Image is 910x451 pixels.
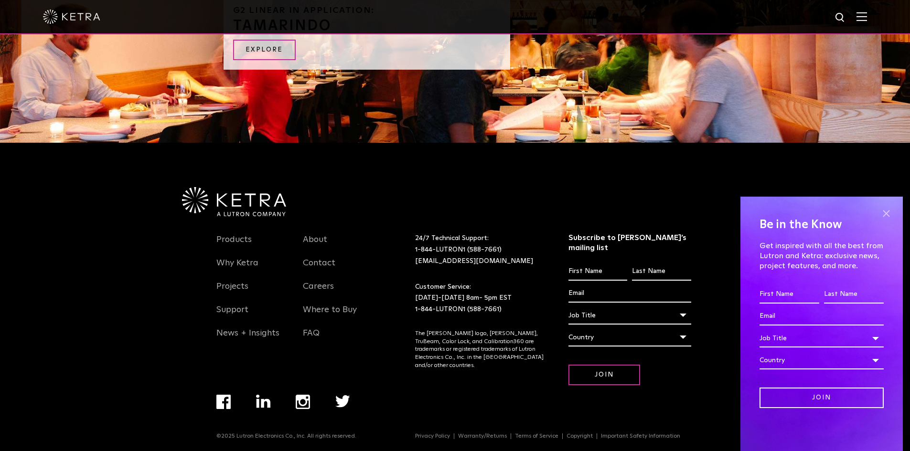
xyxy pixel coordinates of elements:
img: linkedin [256,395,271,408]
div: Country [568,328,691,346]
input: Last Name [632,262,691,281]
div: Navigation Menu [216,395,375,433]
input: Email [568,284,691,303]
p: 24/7 Technical Support: [415,233,545,267]
a: Warranty/Returns [454,433,511,439]
a: Copyright [563,433,597,439]
a: About [303,234,327,256]
a: Where to Buy [303,304,357,326]
a: [EMAIL_ADDRESS][DOMAIN_NAME] [415,258,533,264]
img: Ketra-aLutronCo_White_RGB [182,187,286,217]
div: Navigation Menu [303,233,375,350]
input: Join [568,365,640,385]
a: 1-844-LUTRON1 (588-7661) [415,306,502,313]
div: Country [760,351,884,369]
img: instagram [296,395,310,409]
p: Customer Service: [DATE]-[DATE] 8am- 5pm EST [415,282,545,315]
p: The [PERSON_NAME] logo, [PERSON_NAME], TruBeam, Color Lock, and Calibration360 are trademarks or ... [415,330,545,370]
input: Last Name [824,285,884,304]
h4: Be in the Know [760,216,884,234]
a: Terms of Service [511,433,563,439]
p: ©2025 Lutron Electronics Co., Inc. All rights reserved. [216,433,356,440]
img: Hamburger%20Nav.svg [856,12,867,21]
a: 1-844-LUTRON1 (588-7661) [415,246,502,253]
div: Navigation Menu [216,233,289,350]
a: News + Insights [216,328,279,350]
img: facebook [216,395,231,409]
a: Careers [303,281,334,303]
div: Job Title [568,306,691,325]
a: Why Ketra [216,258,258,280]
a: Contact [303,258,335,280]
a: Projects [216,281,248,303]
div: Job Title [760,329,884,347]
a: Support [216,304,248,326]
input: First Name [568,262,627,281]
p: Get inspired with all the best from Lutron and Ketra: exclusive news, project features, and more. [760,241,884,271]
input: First Name [760,285,819,304]
a: Privacy Policy [411,433,454,439]
input: Join [760,388,884,408]
img: twitter [335,395,350,408]
a: Products [216,234,252,256]
img: ketra-logo-2019-white [43,10,100,24]
input: Email [760,307,884,325]
div: Navigation Menu [415,433,694,440]
img: search icon [835,12,846,24]
h3: Subscribe to [PERSON_NAME]’s mailing list [568,233,691,253]
a: Important Safety Information [597,433,684,439]
a: EXPLORE [233,40,296,60]
a: FAQ [303,328,320,350]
